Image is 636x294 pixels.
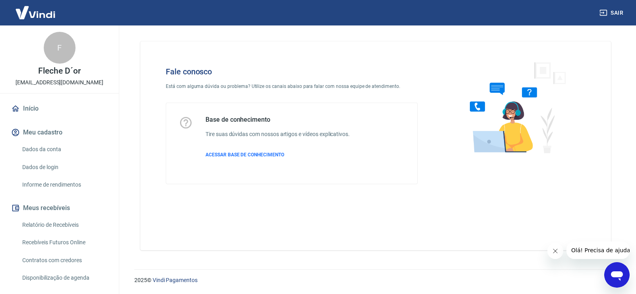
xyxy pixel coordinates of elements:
[19,217,109,233] a: Relatório de Recebíveis
[547,243,563,259] iframe: Fechar mensagem
[134,276,617,284] p: 2025 ©
[44,32,76,64] div: F
[10,124,109,141] button: Meu cadastro
[19,252,109,269] a: Contratos com credores
[5,6,67,12] span: Olá! Precisa de ajuda?
[206,151,350,158] a: ACESSAR BASE DE CONHECIMENTO
[10,0,61,25] img: Vindi
[19,234,109,251] a: Recebíveis Futuros Online
[16,78,103,87] p: [EMAIL_ADDRESS][DOMAIN_NAME]
[10,100,109,117] a: Início
[206,152,284,158] span: ACESSAR BASE DE CONHECIMENTO
[19,177,109,193] a: Informe de rendimentos
[10,199,109,217] button: Meus recebíveis
[153,277,198,283] a: Vindi Pagamentos
[598,6,626,20] button: Sair
[206,116,350,124] h5: Base de conhecimento
[206,130,350,138] h6: Tire suas dúvidas com nossos artigos e vídeos explicativos.
[604,262,630,288] iframe: Botão para abrir a janela de mensagens
[166,83,418,90] p: Está com alguma dúvida ou problema? Utilize os canais abaixo para falar com nossa equipe de atend...
[19,159,109,175] a: Dados de login
[19,270,109,286] a: Disponibilização de agenda
[566,241,630,259] iframe: Mensagem da empresa
[166,67,418,76] h4: Fale conosco
[454,54,575,160] img: Fale conosco
[19,141,109,158] a: Dados da conta
[38,67,80,75] p: Fleche D´or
